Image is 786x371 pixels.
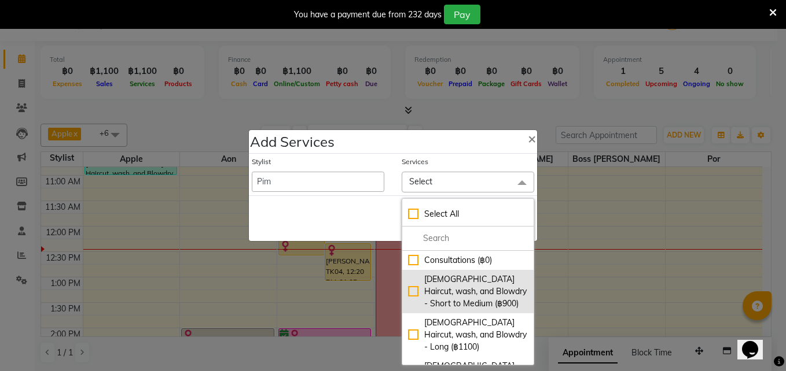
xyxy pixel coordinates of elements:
[444,5,480,24] button: Pay
[250,131,335,152] h4: Add Services
[519,122,545,154] button: Close
[252,157,271,167] label: Stylist
[408,317,528,353] div: [DEMOGRAPHIC_DATA] Haircut, wash, and Blowdry - Long (฿1100)
[408,273,528,310] div: [DEMOGRAPHIC_DATA] Haircut, wash, and Blowdry - Short to Medium (฿900)
[294,9,442,21] div: You have a payment due from 232 days
[528,129,536,147] span: ×
[402,157,428,167] label: Services
[408,232,528,244] input: multiselect-search
[409,176,432,187] span: Select
[408,208,528,220] div: Select All
[408,254,528,266] div: Consultations (฿0)
[737,325,774,359] iframe: chat widget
